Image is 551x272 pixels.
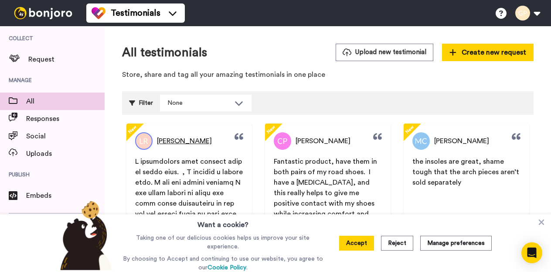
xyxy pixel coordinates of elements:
button: Reject [381,236,413,251]
span: [PERSON_NAME] [434,136,489,146]
span: Create new request [449,47,526,58]
span: All [26,96,105,107]
p: By choosing to Accept and continuing to use our website, you agree to our . [121,255,325,272]
span: [PERSON_NAME] [296,136,350,146]
img: bj-logo-header-white.svg [10,7,76,19]
img: Profile Picture [135,132,153,150]
button: Upload new testimonial [336,44,433,61]
span: New [126,123,139,136]
img: tm-color.svg [92,6,105,20]
span: Responses [26,114,105,124]
h3: Want a cookie? [197,214,248,230]
button: Manage preferences [420,236,492,251]
a: Cookie Policy [207,265,246,271]
span: [PERSON_NAME] [157,136,212,146]
span: New [264,123,278,136]
img: bear-with-cookie.png [52,200,117,270]
img: Profile Picture [412,132,430,150]
span: New [403,123,416,136]
span: Request [28,54,105,65]
img: Profile Picture [274,132,291,150]
div: Filter [129,95,153,111]
p: Taking one of our delicious cookies helps us improve your site experience. [121,234,325,251]
h1: All testimonials [122,46,207,59]
span: the insoles are great, shame tough that the arch pieces aren’t sold separately [412,158,521,186]
div: Open Intercom Messenger [521,242,542,263]
span: Uploads [26,148,105,159]
button: Accept [339,236,374,251]
span: Testimonials [111,7,160,19]
div: None [167,99,230,107]
span: Social [26,131,105,141]
p: Store, share and tag all your amazing testimonials in one place [122,70,534,80]
button: Create new request [442,44,534,61]
span: Embeds [26,190,105,201]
